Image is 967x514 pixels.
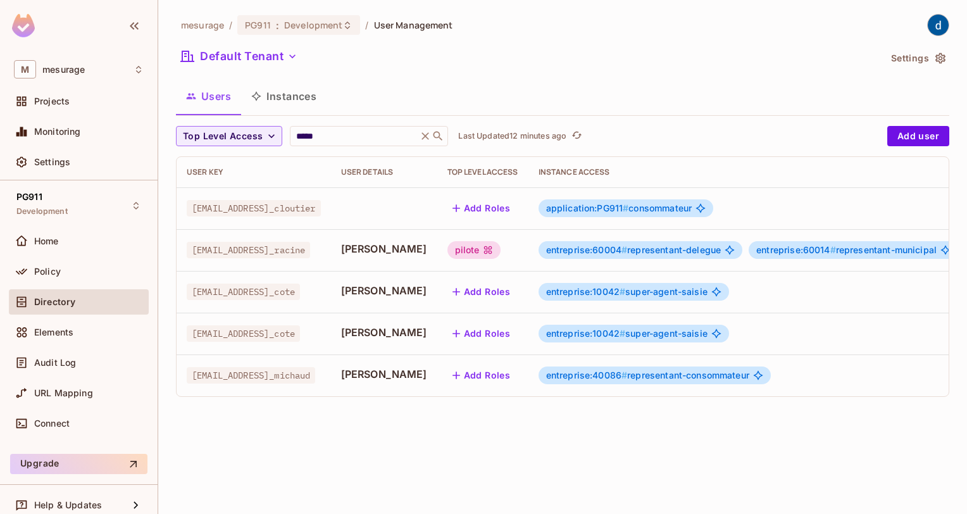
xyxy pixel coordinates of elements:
span: refresh [571,130,582,142]
span: [EMAIL_ADDRESS]_cloutier [187,200,321,216]
span: [PERSON_NAME] [341,367,427,381]
span: Top Level Access [183,128,263,144]
button: Upgrade [10,454,147,474]
span: super-agent-saisie [546,329,708,339]
span: Settings [34,157,70,167]
span: Directory [34,297,75,307]
span: # [620,286,625,297]
span: entreprise:40086 [546,370,628,380]
span: Monitoring [34,127,81,137]
div: pilote [447,241,501,259]
button: Add Roles [447,282,516,302]
span: # [621,244,627,255]
img: SReyMgAAAABJRU5ErkJggg== [12,14,35,37]
span: the active workspace [181,19,224,31]
span: [EMAIL_ADDRESS]_cote [187,325,300,342]
div: User Details [341,167,427,177]
span: entreprise:60014 [756,244,836,255]
span: application:PG911 [546,203,629,213]
span: Workspace: mesurage [42,65,85,75]
span: representant-delegue [546,245,721,255]
span: Audit Log [34,358,76,368]
span: [PERSON_NAME] [341,284,427,298]
span: representant-consommateur [546,370,749,380]
span: [EMAIL_ADDRESS]_cote [187,284,300,300]
button: Default Tenant [176,46,303,66]
span: : [275,20,280,30]
span: PG911 [16,192,42,202]
div: Instance Access [539,167,958,177]
p: Last Updated 12 minutes ago [458,131,566,141]
span: M [14,60,36,78]
button: Settings [886,48,949,68]
button: Add Roles [447,365,516,385]
span: PG911 [245,19,271,31]
li: / [229,19,232,31]
button: Users [176,80,241,112]
button: Top Level Access [176,126,282,146]
span: Development [16,206,68,216]
span: # [830,244,836,255]
button: Add Roles [447,198,516,218]
span: User Management [374,19,453,31]
span: Elements [34,327,73,337]
span: URL Mapping [34,388,93,398]
span: entreprise:10042 [546,286,626,297]
button: Add Roles [447,323,516,344]
button: refresh [569,128,584,144]
span: consommateur [546,203,692,213]
button: Add user [887,126,949,146]
span: super-agent-saisie [546,287,708,297]
span: [EMAIL_ADDRESS]_michaud [187,367,315,384]
img: dev 911gcl [928,15,949,35]
span: [PERSON_NAME] [341,242,427,256]
span: [PERSON_NAME] [341,325,427,339]
span: Projects [34,96,70,106]
span: entreprise:10042 [546,328,626,339]
li: / [365,19,368,31]
div: User Key [187,167,321,177]
span: entreprise:60004 [546,244,628,255]
span: Click to refresh data [566,128,584,144]
span: Policy [34,266,61,277]
span: Connect [34,418,70,429]
span: Development [284,19,342,31]
div: Top Level Access [447,167,518,177]
span: # [620,328,625,339]
span: Help & Updates [34,500,102,510]
span: representant-municipal [756,245,937,255]
button: Instances [241,80,327,112]
span: # [623,203,628,213]
span: Home [34,236,59,246]
span: [EMAIL_ADDRESS]_racine [187,242,310,258]
span: # [621,370,627,380]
